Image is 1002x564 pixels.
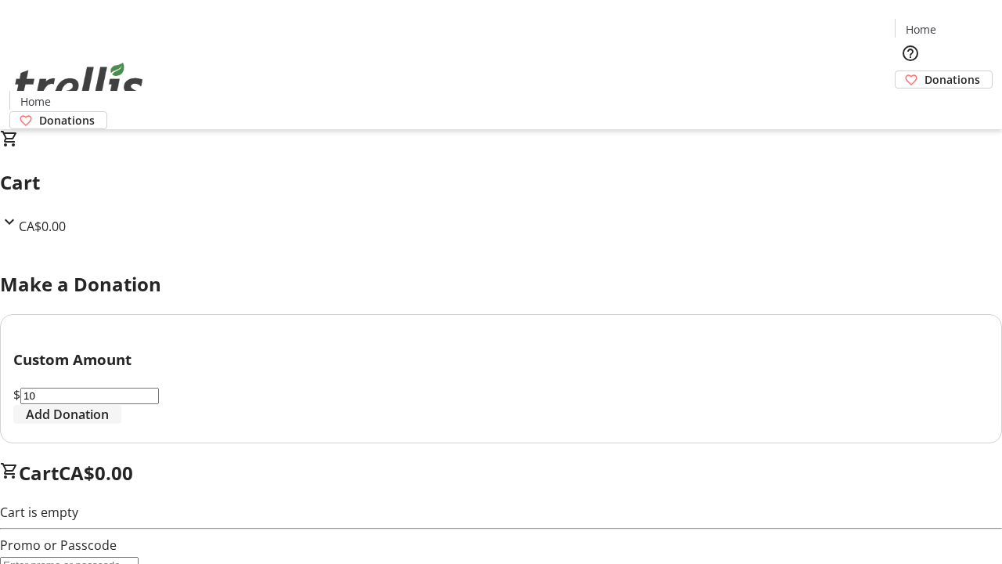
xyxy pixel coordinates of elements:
[19,218,66,235] span: CA$0.00
[13,386,20,403] span: $
[39,112,95,128] span: Donations
[895,89,926,120] button: Cart
[20,93,51,110] span: Home
[9,45,149,124] img: Orient E2E Organization RuQtqgjfIa's Logo
[10,93,60,110] a: Home
[26,405,109,424] span: Add Donation
[20,388,159,404] input: Donation Amount
[59,460,133,486] span: CA$0.00
[13,349,989,371] h3: Custom Amount
[925,71,980,88] span: Donations
[895,70,993,89] a: Donations
[13,405,121,424] button: Add Donation
[906,21,936,38] span: Home
[895,38,926,69] button: Help
[896,21,946,38] a: Home
[9,111,107,129] a: Donations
